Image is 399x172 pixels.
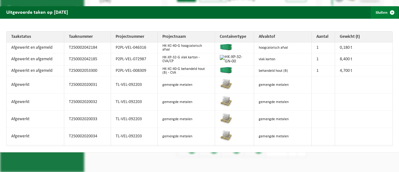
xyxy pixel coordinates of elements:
[158,66,215,76] td: HK-XC-40-G behandeld hout (B) - CVA
[111,76,158,94] td: TL-VEL-092203
[64,42,111,53] td: T250002042184
[7,145,64,162] td: Afgewerkt
[64,111,111,128] td: T250002020033
[312,32,335,42] th: Aantal
[64,53,111,66] td: T250002042185
[312,66,335,76] td: 1
[335,42,393,53] td: 0,180 t
[111,66,158,76] td: P2PL-VEL-008309
[335,32,393,42] th: Gewicht (t)
[111,128,158,145] td: TL-VEL-092203
[7,76,64,94] td: Afgewerkt
[111,111,158,128] td: TL-VEL-092203
[254,128,312,145] td: gemengde metalen
[158,32,215,42] th: Projectnaam
[7,42,64,53] td: Afgewerkt en afgemeld
[254,111,312,128] td: gemengde metalen
[220,55,246,64] img: HK-XP-32-GN-00
[7,32,64,42] th: Taakstatus
[111,32,158,42] th: Projectnummer
[220,67,232,73] img: HK-XC-40-GN-00
[158,42,215,53] td: HK-XC-40-G hoogcalorisch afval
[7,111,64,128] td: Afgewerkt
[64,128,111,145] td: T250002020034
[111,42,158,53] td: P2PL-VEL-046316
[335,53,393,66] td: 8,400 t
[254,32,312,42] th: Afvalstof
[220,112,232,125] img: LP-PA-00000-WDN-11
[220,130,232,142] img: LP-PA-00000-WDN-11
[158,94,215,111] td: gemengde metalen
[64,66,111,76] td: T250002053300
[254,76,312,94] td: gemengde metalen
[158,128,215,145] td: gemengde metalen
[158,145,215,162] td: gemengde metalen
[254,145,312,162] td: gemengde metalen
[158,111,215,128] td: gemengde metalen
[158,76,215,94] td: gemengde metalen
[220,95,232,108] img: LP-PA-00000-WDN-11
[220,78,232,91] img: LP-PA-00000-WDN-11
[371,6,398,19] button: Sluiten
[220,44,232,50] img: HK-XC-40-GN-00
[64,32,111,42] th: Taaknummer
[312,42,335,53] td: 1
[254,94,312,111] td: gemengde metalen
[7,94,64,111] td: Afgewerkt
[312,53,335,66] td: 1
[64,94,111,111] td: T250002020032
[111,145,158,162] td: TL-VEL-092203
[64,76,111,94] td: T250002020031
[335,66,393,76] td: 4,700 t
[111,94,158,111] td: TL-VEL-092203
[254,53,312,66] td: vlak karton
[7,128,64,145] td: Afgewerkt
[111,53,158,66] td: P2PL-VEL-072987
[254,66,312,76] td: behandeld hout (B)
[254,42,312,53] td: hoogcalorisch afval
[7,53,64,66] td: Afgewerkt en afgemeld
[64,145,111,162] td: T250002020035
[158,53,215,66] td: HK-XP-32-G vlak karton - CVA/CP
[7,66,64,76] td: Afgewerkt en afgemeld
[215,32,254,42] th: Containertype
